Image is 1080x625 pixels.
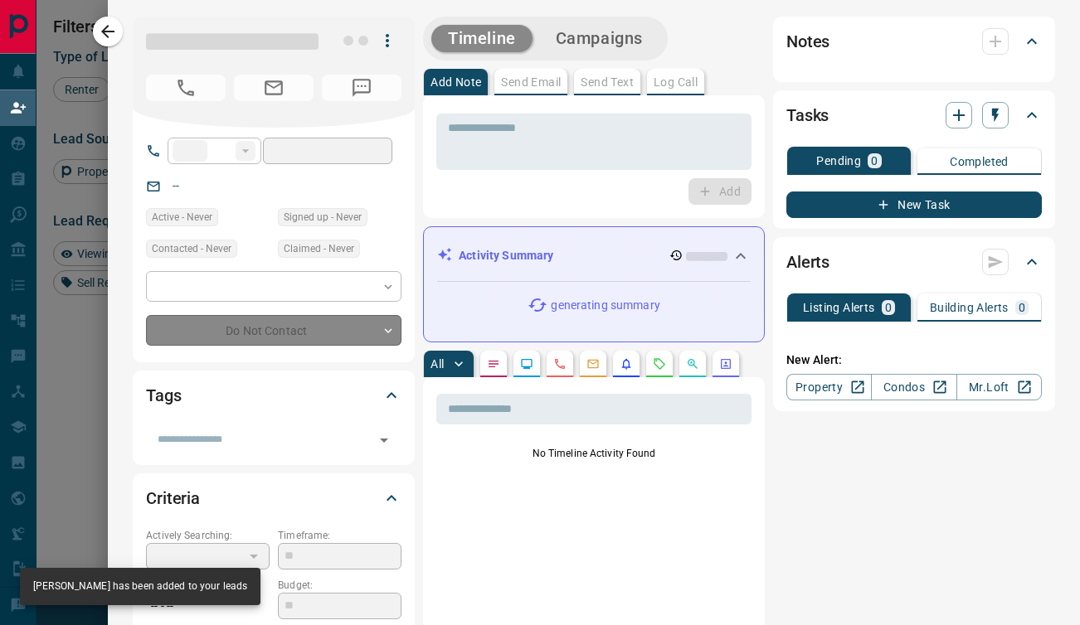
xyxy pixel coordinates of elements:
[719,357,732,371] svg: Agent Actions
[803,302,875,313] p: Listing Alerts
[459,247,553,264] p: Activity Summary
[786,22,1042,61] div: Notes
[786,242,1042,282] div: Alerts
[146,528,270,543] p: Actively Searching:
[146,315,401,346] div: Do Not Contact
[539,25,659,52] button: Campaigns
[487,357,500,371] svg: Notes
[146,375,401,415] div: Tags
[146,593,270,620] p: -- - --
[431,358,444,370] p: All
[786,28,829,55] h2: Notes
[930,302,1009,313] p: Building Alerts
[786,374,872,400] a: Property
[234,75,314,101] span: No Email
[871,374,956,400] a: Condos
[152,240,231,257] span: Contacted - Never
[551,297,659,314] p: generating summary
[437,240,751,271] div: Activity Summary
[431,25,533,52] button: Timeline
[1019,302,1025,313] p: 0
[284,209,362,225] span: Signed up - Never
[284,240,354,257] span: Claimed - Never
[786,95,1042,135] div: Tasks
[431,76,481,88] p: Add Note
[956,374,1042,400] a: Mr.Loft
[553,357,567,371] svg: Calls
[322,75,401,101] span: No Number
[436,446,752,461] p: No Timeline Activity Found
[950,156,1009,167] p: Completed
[653,357,666,371] svg: Requests
[173,179,179,192] a: --
[586,357,600,371] svg: Emails
[885,302,892,313] p: 0
[620,357,633,371] svg: Listing Alerts
[786,191,1042,218] button: New Task
[278,528,401,543] p: Timeframe:
[816,155,861,167] p: Pending
[146,382,181,409] h2: Tags
[871,155,878,167] p: 0
[33,573,247,600] div: [PERSON_NAME] has been added to your leads
[786,102,829,128] h2: Tasks
[520,357,533,371] svg: Lead Browsing Activity
[786,249,829,275] h2: Alerts
[146,485,200,511] h2: Criteria
[786,351,1042,369] p: New Alert:
[278,578,401,593] p: Budget:
[146,478,401,518] div: Criteria
[152,209,212,225] span: Active - Never
[372,429,396,452] button: Open
[146,75,226,101] span: No Number
[686,357,699,371] svg: Opportunities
